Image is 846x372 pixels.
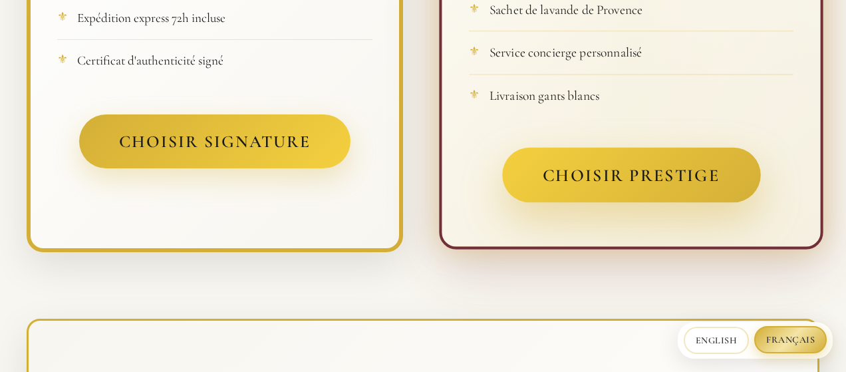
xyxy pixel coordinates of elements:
li: Certificat d'authenticité signé [57,40,372,82]
li: Service concierge personnalisé [469,31,793,75]
button: Choisir Prestige [502,148,761,203]
button: Switch to English [684,327,750,354]
button: Choisir Signature [79,114,351,168]
button: Changer en Français [754,326,827,353]
div: Language Selection [678,322,833,359]
li: Livraison gants blancs [469,75,793,117]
